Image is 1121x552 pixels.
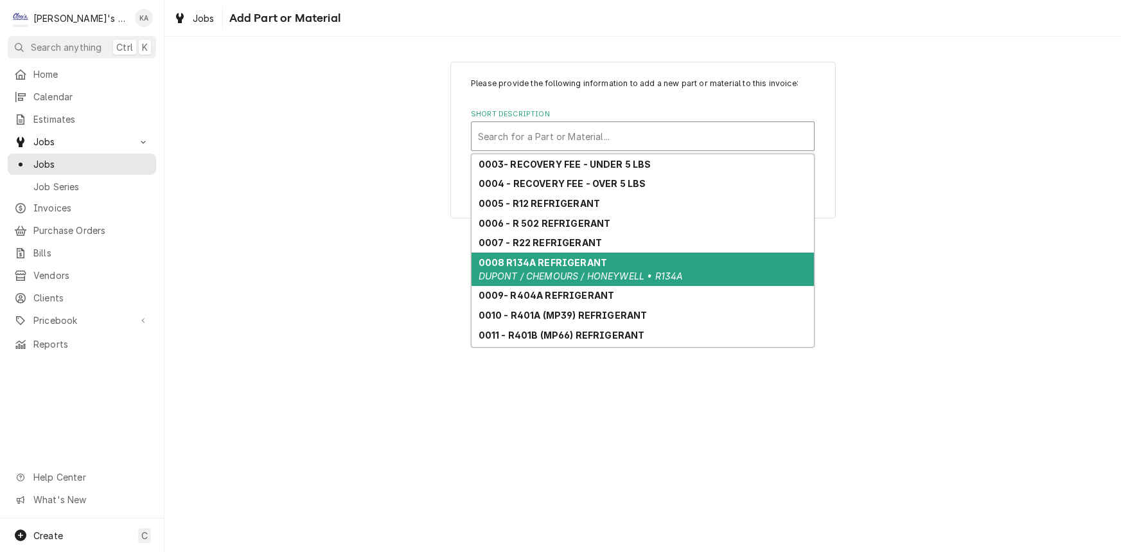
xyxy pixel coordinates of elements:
a: Reports [8,334,156,355]
span: Vendors [33,269,150,282]
a: Job Series [8,176,156,197]
div: C [12,9,30,27]
div: [PERSON_NAME]'s Refrigeration [33,12,128,25]
a: Invoices [8,197,156,218]
a: Home [8,64,156,85]
strong: 0008 R134A REFRIGERANT [479,257,608,268]
span: Invoices [33,201,150,215]
span: Job Series [33,180,150,193]
span: Purchase Orders [33,224,150,237]
span: Ctrl [116,40,133,54]
span: Create [33,530,63,541]
span: Calendar [33,90,150,103]
span: Clients [33,291,150,305]
span: C [141,529,148,542]
a: Go to What's New [8,489,156,510]
div: Clay's Refrigeration's Avatar [12,9,30,27]
a: Jobs [168,8,220,29]
a: Vendors [8,265,156,286]
span: Jobs [33,157,150,171]
span: Pricebook [33,314,130,327]
span: Estimates [33,112,150,126]
button: Search anythingCtrlK [8,36,156,58]
a: Purchase Orders [8,220,156,241]
strong: 0010 - R401A (MP39) REFRIGERANT [479,310,648,321]
span: Home [33,67,150,81]
label: Short Description [471,109,815,120]
strong: 0004 - RECOVERY FEE - OVER 5 LBS [479,178,646,189]
a: Calendar [8,86,156,107]
div: Korey Austin's Avatar [135,9,153,27]
a: Go to Jobs [8,131,156,152]
span: Reports [33,337,150,351]
a: Go to Pricebook [8,310,156,331]
span: What's New [33,493,148,506]
a: Clients [8,287,156,308]
a: Estimates [8,109,156,130]
div: Line Item Create/Update [450,62,836,218]
p: Please provide the following information to add a new part or material to this invoice: [471,78,815,89]
strong: 0005 - R12 REFRIGERANT [479,198,601,209]
span: Bills [33,246,150,260]
span: Search anything [31,40,102,54]
span: Jobs [33,135,130,148]
strong: 0011 - R401B (MP66) REFRIGERANT [479,330,645,341]
span: Help Center [33,470,148,484]
span: K [142,40,148,54]
em: DUPONT / CHEMOURS / HONEYWELL • R134A [479,271,684,281]
div: KA [135,9,153,27]
strong: 0007 - R22 REFRIGERANT [479,237,603,248]
div: Line Item Create/Update Form [471,78,815,151]
span: Add Part or Material [225,10,340,27]
span: Jobs [193,12,215,25]
a: Bills [8,242,156,263]
a: Jobs [8,154,156,175]
div: Short Description [471,109,815,151]
strong: 0003- RECOVERY FEE - UNDER 5 LBS [479,159,651,170]
a: Go to Help Center [8,467,156,488]
strong: 0009- R404A REFRIGERANT [479,290,615,301]
strong: 0006 - R 502 REFRIGERANT [479,218,611,229]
